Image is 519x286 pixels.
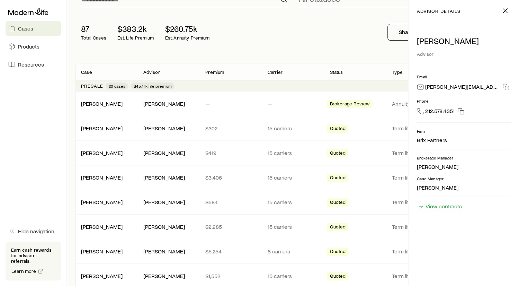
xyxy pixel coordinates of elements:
[417,163,511,170] p: [PERSON_NAME]
[330,175,346,182] span: Quoted
[117,24,154,34] p: $383.2k
[417,202,462,210] a: View contracts
[417,137,447,144] div: Brix Partners
[205,149,257,156] p: $419
[6,242,61,280] div: Earn cash rewards for advisor referrals.Learn more
[165,24,209,34] p: $260.75k
[81,272,123,279] a: [PERSON_NAME]
[18,43,39,50] span: Products
[417,184,511,191] p: [PERSON_NAME]
[268,174,319,181] p: 15 carriers
[18,61,44,68] span: Resources
[143,174,185,181] div: [PERSON_NAME]
[81,24,106,34] p: 87
[330,249,346,256] span: Quoted
[330,150,346,157] span: Quoted
[268,223,319,230] p: 15 carriers
[6,57,61,72] a: Resources
[205,69,224,75] p: Premium
[81,174,123,181] a: [PERSON_NAME]
[18,25,33,32] span: Cases
[143,272,185,280] div: [PERSON_NAME]
[417,128,511,134] p: Firm
[143,149,185,157] div: [PERSON_NAME]
[81,69,92,75] p: Case
[417,74,511,79] p: Email
[81,83,103,89] p: Presale
[425,83,500,93] p: [PERSON_NAME][EMAIL_ADDRESS][DOMAIN_NAME]
[392,199,443,206] p: Term life
[205,100,257,107] p: —
[268,125,319,132] p: 15 carriers
[392,272,443,279] p: Term life
[81,199,123,206] div: [PERSON_NAME]
[330,69,343,75] p: Status
[81,125,123,132] div: [PERSON_NAME]
[330,101,369,108] span: Brokerage Review
[134,83,172,89] span: $45.17k life premium
[330,273,346,280] span: Quoted
[143,69,160,75] p: Advisor
[205,248,257,255] p: $5,254
[417,98,511,104] p: Phone
[268,248,319,255] p: 8 carriers
[11,247,55,264] p: Earn cash rewards for advisor referrals.
[81,199,123,205] a: [PERSON_NAME]
[117,35,154,41] p: Est. Life Premium
[109,83,125,89] span: 20 cases
[143,223,185,231] div: [PERSON_NAME]
[417,155,511,161] p: Brokerage Manager
[6,224,61,239] button: Hide navigation
[18,228,54,235] span: Hide navigation
[392,248,443,255] p: Term life
[392,100,443,107] p: Annuity
[81,149,123,157] div: [PERSON_NAME]
[392,149,443,156] p: Term life
[417,176,511,181] p: Case Manager
[81,223,123,230] a: [PERSON_NAME]
[11,269,36,274] span: Learn more
[205,174,257,181] p: $3,406
[268,272,319,279] p: 15 carriers
[81,100,123,107] a: [PERSON_NAME]
[205,125,257,132] p: $302
[165,35,209,41] p: Est. Annuity Premium
[387,24,450,41] button: Share fact finder
[81,248,123,255] div: [PERSON_NAME]
[205,199,257,206] p: $684
[143,199,185,206] div: [PERSON_NAME]
[143,125,185,132] div: [PERSON_NAME]
[392,223,443,230] p: Term life
[399,28,439,35] p: Share fact finder
[81,248,123,254] a: [PERSON_NAME]
[392,69,403,75] p: Type
[268,149,319,156] p: 15 carriers
[81,125,123,131] a: [PERSON_NAME]
[268,199,319,206] p: 15 carriers
[205,272,257,279] p: $1,552
[330,224,346,231] span: Quoted
[268,69,283,75] p: Carrier
[6,21,61,36] a: Cases
[81,174,123,181] div: [PERSON_NAME]
[392,125,443,132] p: Term life
[81,149,123,156] a: [PERSON_NAME]
[330,199,346,207] span: Quoted
[268,100,319,107] p: —
[6,39,61,54] a: Products
[205,223,257,230] p: $2,285
[143,100,185,107] div: [PERSON_NAME]
[417,49,511,60] div: Advisor
[392,174,443,181] p: Term life
[330,125,346,133] span: Quoted
[143,248,185,255] div: [PERSON_NAME]
[417,36,511,46] p: [PERSON_NAME]
[417,8,460,14] p: advisor details
[81,272,123,280] div: [PERSON_NAME]
[81,35,106,41] p: Total Cases
[425,107,455,117] span: 212.578.4351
